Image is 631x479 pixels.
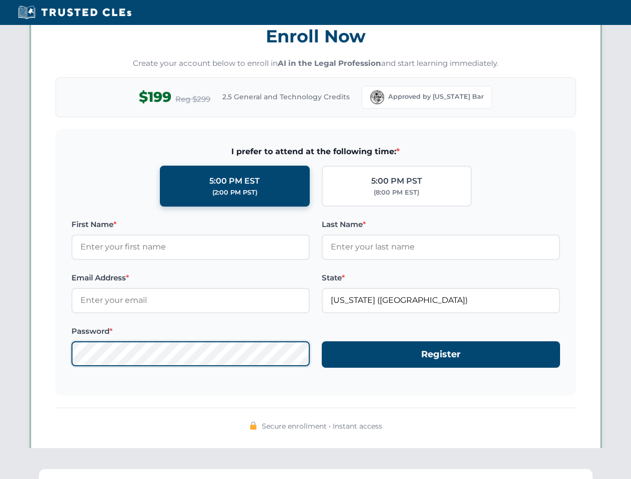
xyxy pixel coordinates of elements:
[278,58,381,68] strong: AI in the Legal Profession
[322,235,560,259] input: Enter your last name
[371,175,422,188] div: 5:00 PM PST
[322,272,560,284] label: State
[370,90,384,104] img: Florida Bar
[139,86,171,108] span: $199
[322,341,560,368] button: Register
[71,272,310,284] label: Email Address
[374,188,419,198] div: (8:00 PM EST)
[249,422,257,430] img: 🔒
[71,288,310,313] input: Enter your email
[55,20,576,52] h3: Enroll Now
[322,219,560,231] label: Last Name
[262,421,382,432] span: Secure enrollment • Instant access
[212,188,257,198] div: (2:00 PM PST)
[322,288,560,313] input: Florida (FL)
[222,91,350,102] span: 2.5 General and Technology Credits
[71,219,310,231] label: First Name
[388,92,484,102] span: Approved by [US_STATE] Bar
[209,175,260,188] div: 5:00 PM EST
[55,58,576,69] p: Create your account below to enroll in and start learning immediately.
[71,145,560,158] span: I prefer to attend at the following time:
[175,93,210,105] span: Reg $299
[15,5,134,20] img: Trusted CLEs
[71,325,310,337] label: Password
[71,235,310,259] input: Enter your first name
